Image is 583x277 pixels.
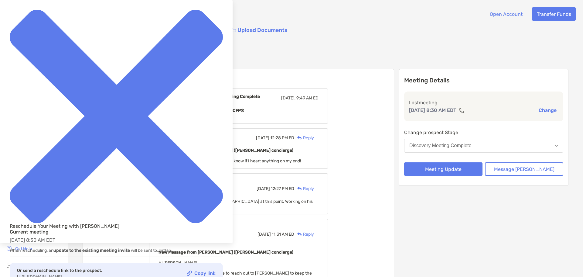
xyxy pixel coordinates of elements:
[10,229,223,235] h4: Current meeting
[187,271,192,276] img: Copy link icon
[10,10,223,223] img: close modal icon
[187,271,216,276] a: Copy link
[17,267,102,274] p: Or send a reschedule link to the prospect:
[53,248,130,253] b: update to the existing meeting invite
[10,223,223,229] div: Reschedule Your Meeting with [PERSON_NAME]
[10,247,223,254] p: When rescheduling, an will be sent to Jordan .
[10,229,223,257] div: [DATE] 8:30 AM EDT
